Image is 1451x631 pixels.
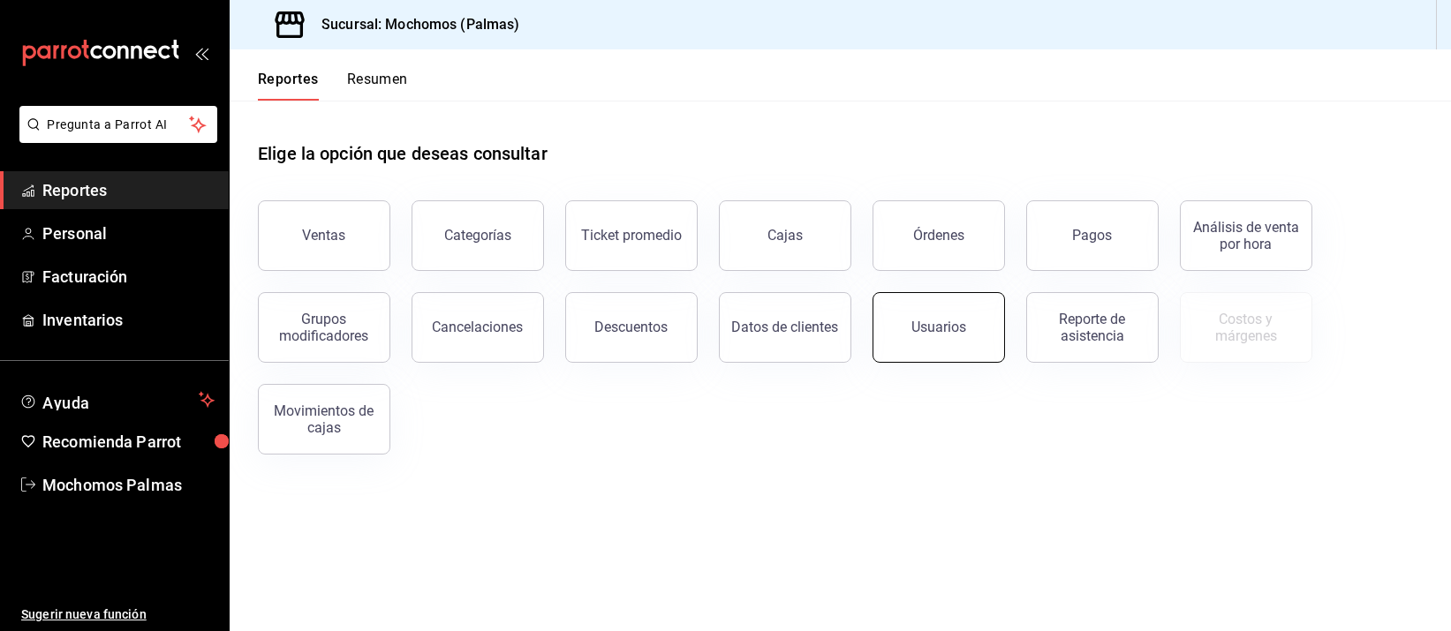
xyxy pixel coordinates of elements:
[444,227,511,244] div: Categorías
[19,106,217,143] button: Pregunta a Parrot AI
[412,292,544,363] button: Cancelaciones
[595,319,669,335] div: Descuentos
[1191,311,1301,344] div: Costos y márgenes
[194,46,208,60] button: open_drawer_menu
[258,71,408,101] div: navigation tabs
[258,384,390,454] button: Movimientos de cajas
[48,116,190,134] span: Pregunta a Parrot AI
[258,71,319,101] button: Reportes
[347,71,408,101] button: Resumen
[303,227,346,244] div: Ventas
[1026,292,1159,363] button: Reporte de asistencia
[1191,219,1301,252] div: Análisis de venta por hora
[873,292,1005,363] button: Usuarios
[1180,292,1312,363] button: Contrata inventarios para ver este reporte
[307,14,520,35] h3: Sucursal: Mochomos (Palmas)
[42,222,215,245] span: Personal
[42,430,215,454] span: Recomienda Parrot
[1180,200,1312,271] button: Análisis de venta por hora
[269,402,379,436] div: Movimientos de cajas
[42,308,215,332] span: Inventarios
[42,265,215,289] span: Facturación
[12,128,217,146] a: Pregunta a Parrot AI
[1038,311,1147,344] div: Reporte de asistencia
[581,227,682,244] div: Ticket promedio
[873,200,1005,271] button: Órdenes
[42,473,215,497] span: Mochomos Palmas
[258,200,390,271] button: Ventas
[42,178,215,202] span: Reportes
[565,200,698,271] button: Ticket promedio
[258,292,390,363] button: Grupos modificadores
[412,200,544,271] button: Categorías
[269,311,379,344] div: Grupos modificadores
[719,200,851,271] button: Cajas
[1073,227,1113,244] div: Pagos
[767,227,803,244] div: Cajas
[1026,200,1159,271] button: Pagos
[42,389,192,410] span: Ayuda
[911,319,966,335] div: Usuarios
[258,140,548,167] h1: Elige la opción que deseas consultar
[433,319,524,335] div: Cancelaciones
[565,292,698,363] button: Descuentos
[732,319,839,335] div: Datos de clientes
[21,605,215,624] span: Sugerir nueva función
[719,292,851,363] button: Datos de clientes
[913,227,964,244] div: Órdenes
